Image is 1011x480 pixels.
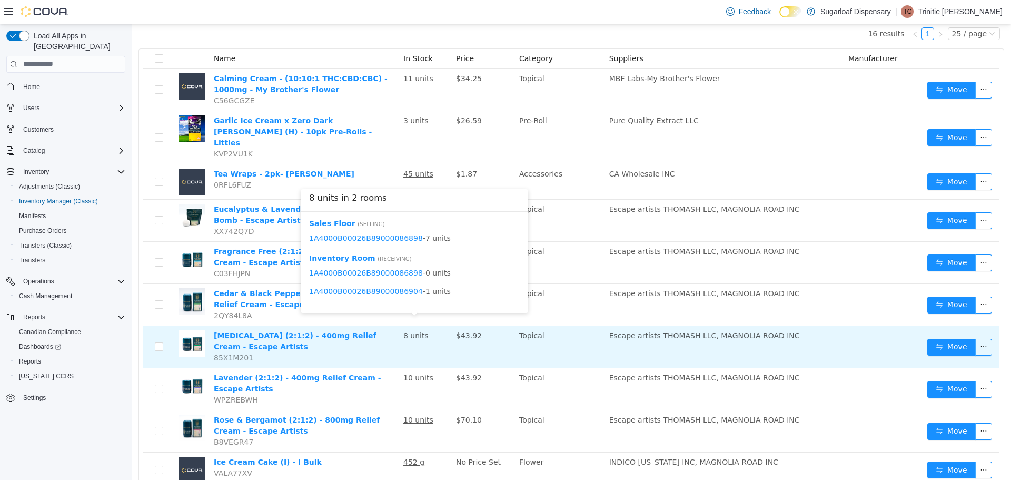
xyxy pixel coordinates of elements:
span: B8VEGR47 [82,414,122,422]
a: [US_STATE] CCRS [15,370,78,383]
button: Canadian Compliance [11,325,130,339]
span: In Stock [272,30,301,38]
button: Purchase Orders [11,223,130,238]
button: icon: ellipsis [844,188,860,205]
button: Inventory [2,164,130,179]
span: Customers [23,125,54,134]
span: Escape artists THOMASH LLC, MAGNOLIA ROAD INC [478,181,668,189]
nav: Complex example [6,75,125,433]
a: Adjustments (Classic) [15,180,84,193]
span: Price [324,30,342,38]
button: icon: swapMove [796,437,844,454]
button: icon: swapMove [796,357,844,374]
img: Tea Tree (2:1:2) - 400mg Relief Cream - Escape Artists hero shot [47,306,74,332]
span: $34.25 [324,50,350,58]
span: Inventory Manager (Classic) [19,197,98,205]
span: XX742Q7D [82,203,123,211]
td: Topical [383,344,473,386]
span: TC [903,5,911,18]
a: Home [19,81,44,93]
a: Transfers (Classic) [15,239,76,252]
button: icon: swapMove [796,399,844,416]
a: Customers [19,123,58,136]
span: Canadian Compliance [15,326,125,338]
span: - 7 units [177,209,388,220]
span: WPZREBWH [82,371,126,380]
a: Fragrance Free (2:1:2) - 400mg Relief Cream - Escape Artists [82,223,238,242]
a: Feedback [722,1,775,22]
img: Cedar & Black Pepper (2:1:2) - 800mg Relief Cream - Escape Artists hero shot [47,264,74,290]
li: Previous Page [777,3,790,16]
span: Users [19,102,125,114]
img: Garlic Ice Cream x Zero Dark Gary (H) - 10pk Pre-Rolls - Litties hero shot [47,91,74,117]
a: Transfers [15,254,49,267]
button: icon: ellipsis [844,105,860,122]
a: Cedar & Black Pepper (2:1:2) - 800mg Relief Cream - Escape Artists [82,265,240,285]
span: Transfers [15,254,125,267]
button: Inventory Manager (Classic) [11,194,130,209]
img: Rose & Bergamot (2:1:2) - 800mg Relief Cream - Escape Artists hero shot [47,390,74,417]
button: Reports [2,310,130,325]
button: icon: ellipsis [844,149,860,166]
button: icon: ellipsis [844,315,860,331]
u: 10 units [272,391,302,400]
input: Dark Mode [779,6,801,17]
span: Reports [19,311,125,324]
span: Category [388,30,421,38]
img: Cova [21,6,68,17]
a: Tea Wraps - 2pk- [PERSON_NAME] [82,145,223,154]
span: Dashboards [19,342,61,351]
button: Home [2,79,130,94]
a: Reports [15,355,45,368]
span: Escape artists THOMASH LLC, MAGNOLIA ROAD INC [478,391,668,400]
i: icon: right [806,7,812,13]
button: Operations [19,275,58,288]
span: Purchase Orders [19,227,67,235]
a: 1A4000B00026B89000086904 [177,263,291,271]
button: Inventory [19,165,53,178]
button: icon: swapMove [796,272,844,289]
td: Topical [383,45,473,87]
span: Operations [19,275,125,288]
u: 45 units [272,145,302,154]
button: Reports [11,354,130,369]
span: $70.10 [324,391,350,400]
span: Catalog [19,144,125,157]
button: Customers [2,122,130,137]
span: Settings [19,391,125,404]
button: icon: ellipsis [844,357,860,374]
span: Suppliers [478,30,512,38]
span: Settings [23,394,46,402]
span: Cash Management [19,292,72,300]
span: - 1 units [177,262,388,273]
span: Reports [15,355,125,368]
span: KVP2VU1K [82,125,121,134]
span: Feedback [739,6,771,17]
i: icon: down [857,6,864,14]
td: Pre-Roll [383,87,473,140]
span: INDICO [US_STATE] INC, MAGNOLIA ROAD INC [478,434,647,442]
span: Escape artists THOMASH LLC, MAGNOLIA ROAD INC [478,223,668,231]
span: Adjustments (Classic) [15,180,125,193]
a: Inventory Manager (Classic) [15,195,102,208]
button: Transfers (Classic) [11,238,130,253]
td: Topical [383,386,473,428]
span: MBF Labs-My Brother's Flower [478,50,589,58]
td: Topical [383,260,473,302]
span: Cash Management [15,290,125,302]
h3: 8 units in 2 rooms [177,168,388,181]
span: Purchase Orders [15,224,125,237]
span: Manifests [19,212,46,220]
button: icon: swapMove [796,188,844,205]
span: Inventory [19,165,125,178]
span: Load All Apps in [GEOGRAPHIC_DATA] [29,31,125,52]
a: Calming Cream - (10:10:1 THC:CBD:CBC) - 1000mg - My Brother's Flower [82,50,256,70]
button: Cash Management [11,289,130,303]
p: | [895,5,897,18]
span: - 0 units [177,243,388,254]
a: Cash Management [15,290,76,302]
img: Tea Wraps - 2pk- Blazy Susan placeholder [47,144,74,171]
span: Catalog [23,146,45,155]
span: VALA77XV [82,445,121,453]
i: icon: left [780,7,787,13]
